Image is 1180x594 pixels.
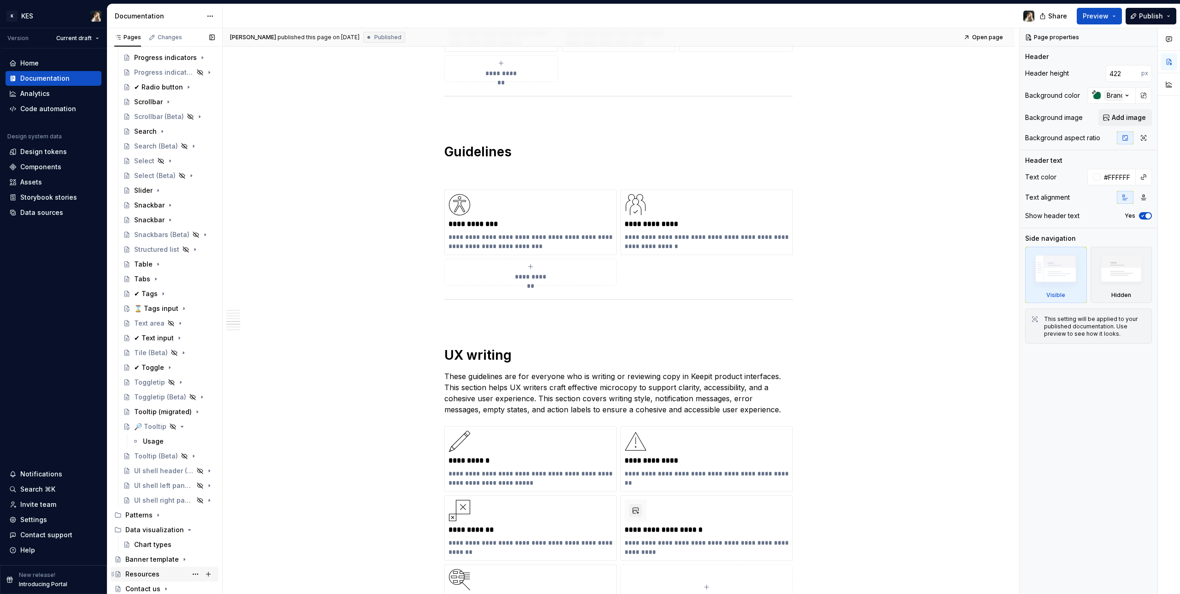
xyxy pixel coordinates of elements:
div: UI shell header (Planned) [134,466,194,475]
label: Yes [1125,212,1135,220]
a: Tooltip (migrated) [119,404,218,419]
h1: UX writing [444,347,793,363]
a: Snackbar [119,198,218,213]
div: Tile (Beta) [134,348,168,357]
div: Search (Beta) [134,142,178,151]
div: Data sources [20,208,63,217]
a: Search [119,124,218,139]
div: Contact support [20,530,72,540]
div: Help [20,546,35,555]
div: Changes [158,34,182,41]
div: Settings [20,515,47,524]
p: New release! [19,571,55,579]
a: Scrollbar [119,95,218,109]
button: Brand/80 [1087,87,1136,104]
span: Published [374,34,401,41]
a: Select [119,154,218,168]
div: Visible [1025,247,1087,303]
div: K [6,11,18,22]
div: Analytics [20,89,50,98]
div: 🔎 Tooltip [134,422,166,431]
a: Tile (Beta) [119,345,218,360]
div: Design system data [7,133,62,140]
img: Katarzyna Tomżyńska [90,11,101,22]
div: Tooltip (migrated) [134,407,192,416]
a: Resources [111,567,218,582]
a: Tooltip (Beta) [119,449,218,463]
p: These guidelines are for everyone who is writing or reviewing copy in Keepit product interfaces. ... [444,371,793,415]
a: Assets [6,175,101,190]
div: Progress indicators [134,53,197,62]
div: Progress indicator (Beta) [134,68,194,77]
div: Slider [134,186,153,195]
button: Help [6,543,101,558]
div: Tabs [134,274,150,284]
div: KES [21,12,33,21]
div: Structured list [134,245,179,254]
span: Publish [1139,12,1163,21]
p: Introducing Portal [19,581,67,588]
a: Search (Beta) [119,139,218,154]
button: Add image [1098,109,1152,126]
div: Text alignment [1025,193,1070,202]
div: This setting will be applied to your published documentation. Use preview to see how it looks. [1044,315,1146,338]
div: Documentation [20,74,70,83]
a: Invite team [6,497,101,512]
img: 95bc029c-1154-4d43-928c-736449c7ccd7.svg [625,430,647,452]
button: Preview [1077,8,1122,24]
div: Data visualization [125,525,184,535]
div: Patterns [111,508,218,523]
div: Visible [1046,291,1065,299]
a: Home [6,56,101,71]
div: Select [134,156,154,166]
div: Home [20,59,39,68]
a: 🔎 Tooltip [119,419,218,434]
div: Usage [143,437,164,446]
img: f9fd698f-dc71-438e-af76-13401a44e4cc.svg [448,569,471,591]
div: Hidden [1091,247,1152,303]
div: Toggletip (Beta) [134,392,186,402]
button: Contact support [6,528,101,542]
div: UI shell left panel (Planned) [134,481,194,490]
div: Table [134,260,153,269]
div: Background color [1025,91,1080,100]
div: Text area [134,319,165,328]
img: 3403f3e7-00d2-405b-a67e-4790ede96fd5.svg [448,499,471,522]
a: Banner template [111,552,218,567]
input: Auto [1106,65,1141,82]
div: Banner template [125,555,179,564]
img: c6af6a7a-0f4a-4500-9a81-8f83907c63ab.svg [625,194,647,216]
a: Slider [119,183,218,198]
div: ✔ Text input [134,333,174,343]
div: Pages [114,34,141,41]
p: px [1141,70,1148,77]
a: Usage [128,434,218,449]
a: Design tokens [6,144,101,159]
div: Notifications [20,469,62,479]
div: Header text [1025,156,1062,165]
div: Version [7,35,29,42]
a: UI shell left panel (Planned) [119,478,218,493]
div: Toggletip [134,378,165,387]
a: Select (Beta) [119,168,218,183]
a: Settings [6,512,101,527]
div: Header [1025,52,1049,61]
img: f03ebdb6-cdc9-46ce-b93f-0e7eba8da6e6.svg [448,430,471,452]
div: Storybook stories [20,193,77,202]
a: Tabs [119,272,218,286]
div: Search [134,127,157,136]
a: Documentation [6,71,101,86]
a: ⌛ Tags input [119,301,218,316]
div: Scrollbar (Beta) [134,112,184,121]
div: Tooltip (Beta) [134,451,178,461]
div: Patterns [125,511,153,520]
div: Show header text [1025,211,1080,220]
a: Structured list [119,242,218,257]
div: Assets [20,178,42,187]
div: Side navigation [1025,234,1076,243]
div: UI shell right panel (Planned) [134,496,194,505]
a: Analytics [6,86,101,101]
a: Snackbar [119,213,218,227]
a: Chart types [119,537,218,552]
span: Share [1048,12,1067,21]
